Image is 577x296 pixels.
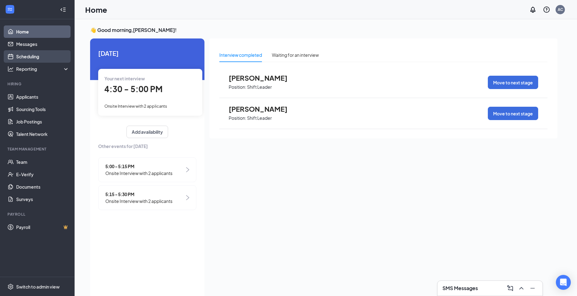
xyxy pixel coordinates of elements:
[104,104,167,109] span: Onsite Interview with 2 applicants
[229,74,297,82] span: [PERSON_NAME]
[16,91,69,103] a: Applicants
[16,193,69,205] a: Surveys
[16,50,69,63] a: Scheduling
[506,285,514,292] svg: ComposeMessage
[516,283,526,293] button: ChevronUp
[229,84,246,90] p: Position:
[247,84,272,90] p: Shift Leader
[247,115,272,121] p: Shift Leader
[16,103,69,115] a: Sourcing Tools
[16,25,69,38] a: Home
[16,128,69,140] a: Talent Network
[16,115,69,128] a: Job Postings
[7,81,68,87] div: Hiring
[85,4,107,15] h1: Home
[488,76,538,89] button: Move to next stage
[272,52,319,58] div: Waiting for an interview
[558,7,563,12] div: AC
[518,285,525,292] svg: ChevronUp
[7,284,14,290] svg: Settings
[442,285,478,292] h3: SMS Messages
[90,27,557,34] h3: 👋 Good morning, [PERSON_NAME] !
[105,191,172,198] span: 5:15 - 5:30 PM
[16,168,69,181] a: E-Verify
[7,66,14,72] svg: Analysis
[16,38,69,50] a: Messages
[229,105,297,113] span: [PERSON_NAME]
[7,212,68,217] div: Payroll
[16,181,69,193] a: Documents
[528,283,538,293] button: Minimize
[505,283,515,293] button: ComposeMessage
[529,6,537,13] svg: Notifications
[16,66,70,72] div: Reporting
[104,76,145,81] span: Your next interview
[60,7,66,13] svg: Collapse
[543,6,550,13] svg: QuestionInfo
[7,6,13,12] svg: WorkstreamLogo
[16,221,69,233] a: PayrollCrown
[556,275,571,290] div: Open Intercom Messenger
[488,107,538,120] button: Move to next stage
[219,52,262,58] div: Interview completed
[229,115,246,121] p: Position:
[104,84,163,94] span: 4:30 - 5:00 PM
[7,146,68,152] div: Team Management
[98,48,196,58] span: [DATE]
[126,126,168,138] button: Add availability
[105,163,172,170] span: 5:00 - 5:15 PM
[529,285,536,292] svg: Minimize
[105,170,172,177] span: Onsite Interview with 2 applicants
[16,284,60,290] div: Switch to admin view
[105,198,172,204] span: Onsite Interview with 2 applicants
[16,156,69,168] a: Team
[98,143,196,150] span: Other events for [DATE]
